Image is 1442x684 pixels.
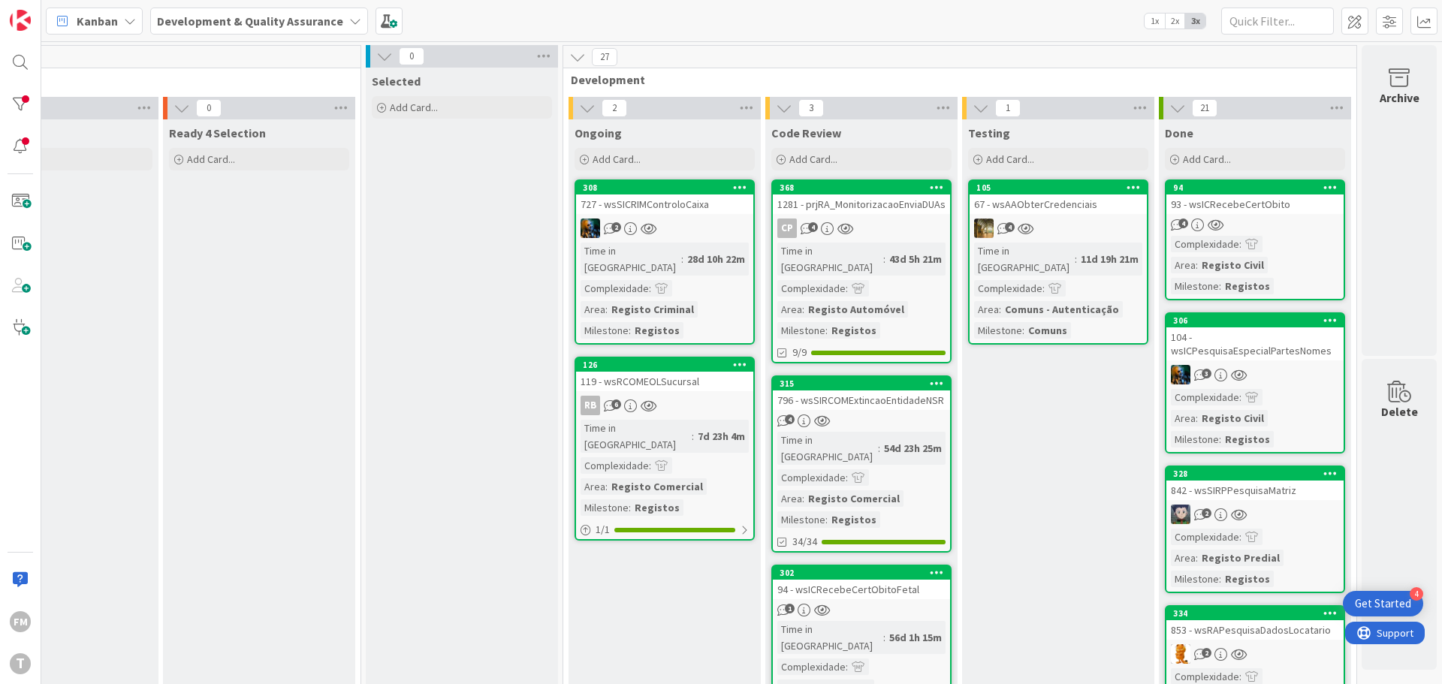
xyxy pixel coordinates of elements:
div: RL [1166,644,1344,664]
img: LS [1171,505,1190,524]
div: 842 - wsSIRPPesquisaMatriz [1166,481,1344,500]
div: 67 - wsAAObterCredenciais [970,194,1147,214]
a: 308727 - wsSICRIMControloCaixaJCTime in [GEOGRAPHIC_DATA]:28d 10h 22mComplexidade:Area:Registo Cr... [575,179,755,345]
div: Registo Comercial [608,478,707,495]
div: Complexidade [1171,236,1239,252]
div: Registos [828,511,880,528]
div: 368 [773,181,950,194]
div: 54d 23h 25m [880,440,946,457]
img: JC [1171,365,1190,384]
span: 1x [1145,14,1165,29]
a: 306104 - wsICPesquisaEspecialPartesNomesJCComplexidade:Area:Registo CivilMilestone:Registos [1165,312,1345,453]
div: Registo Civil [1198,410,1268,426]
b: Development & Quality Assurance [157,14,343,29]
div: 308 [576,181,753,194]
span: : [846,469,848,486]
div: 328 [1173,469,1344,479]
div: Time in [GEOGRAPHIC_DATA] [581,420,692,453]
span: : [605,478,608,495]
a: 328842 - wsSIRPPesquisaMatrizLSComplexidade:Area:Registo PredialMilestone:Registos [1165,466,1345,593]
div: 1281 - prjRA_MonitorizacaoEnviaDUAs [773,194,950,214]
span: 2 [602,99,627,117]
div: RB [576,396,753,415]
div: RB [581,396,600,415]
div: 43d 5h 21m [885,251,946,267]
span: 1 [995,99,1021,117]
span: : [825,511,828,528]
div: 315 [773,377,950,390]
div: 308727 - wsSICRIMControloCaixa [576,181,753,214]
div: Milestone [1171,431,1219,447]
img: RL [1171,644,1190,664]
div: Area [974,301,999,318]
div: 308 [583,182,753,193]
span: : [1196,410,1198,426]
div: Registos [1221,431,1274,447]
div: Get Started [1355,596,1411,611]
div: 94 [1166,181,1344,194]
span: : [802,490,804,507]
div: Area [581,301,605,318]
span: 4 [785,414,795,424]
div: Milestone [1171,278,1219,294]
div: CP [777,218,797,238]
div: Complexidade [777,280,846,297]
div: Time in [GEOGRAPHIC_DATA] [777,243,883,276]
div: Registo Predial [1198,550,1284,566]
div: 93 - wsICRecebeCertObito [1166,194,1344,214]
span: 3x [1185,14,1205,29]
div: 796 - wsSIRCOMExtincaoEntidadeNSR [773,390,950,410]
span: 2x [1165,14,1185,29]
span: : [802,301,804,318]
div: 315796 - wsSIRCOMExtincaoEntidadeNSR [773,377,950,410]
span: : [1196,550,1198,566]
div: Registos [631,322,683,339]
span: : [1196,257,1198,273]
div: T [10,653,31,674]
div: Complexidade [1171,529,1239,545]
div: Time in [GEOGRAPHIC_DATA] [777,621,883,654]
div: Complexidade [777,658,846,675]
span: 6 [611,399,621,409]
span: 34/34 [792,534,817,550]
div: Registo Civil [1198,257,1268,273]
span: : [1239,529,1241,545]
div: Area [581,478,605,495]
div: 334 [1173,608,1344,619]
div: 853 - wsRAPesquisaDadosLocatario [1166,620,1344,640]
div: 368 [780,182,950,193]
input: Quick Filter... [1221,8,1334,35]
div: 727 - wsSICRIMControloCaixa [576,194,753,214]
div: Registo Criminal [608,301,698,318]
span: : [883,251,885,267]
span: : [825,322,828,339]
div: 56d 1h 15m [885,629,946,646]
span: Ready 4 Selection [169,125,266,140]
div: 1/1 [576,520,753,539]
div: 334 [1166,607,1344,620]
span: : [605,301,608,318]
div: Complexidade [1171,389,1239,405]
img: JC [581,218,600,238]
a: 9493 - wsICRecebeCertObitoComplexidade:Area:Registo CivilMilestone:Registos [1165,179,1345,300]
div: FM [10,611,31,632]
a: 315796 - wsSIRCOMExtincaoEntidadeNSRTime in [GEOGRAPHIC_DATA]:54d 23h 25mComplexidade:Area:Regist... [771,375,952,553]
span: : [999,301,1001,318]
span: Development [571,72,1338,87]
div: 302 [780,568,950,578]
div: Time in [GEOGRAPHIC_DATA] [581,243,681,276]
div: 306 [1173,315,1344,326]
div: 105 [970,181,1147,194]
div: JC [970,218,1147,238]
span: Support [32,2,68,20]
span: 4 [1178,218,1188,228]
div: 328842 - wsSIRPPesquisaMatriz [1166,467,1344,500]
span: 3 [1202,369,1211,378]
div: 334853 - wsRAPesquisaDadosLocatario [1166,607,1344,640]
span: : [649,457,651,474]
div: 302 [773,566,950,580]
div: Area [777,490,802,507]
span: : [629,322,631,339]
div: 104 - wsICPesquisaEspecialPartesNomes [1166,327,1344,360]
div: Registos [1221,571,1274,587]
